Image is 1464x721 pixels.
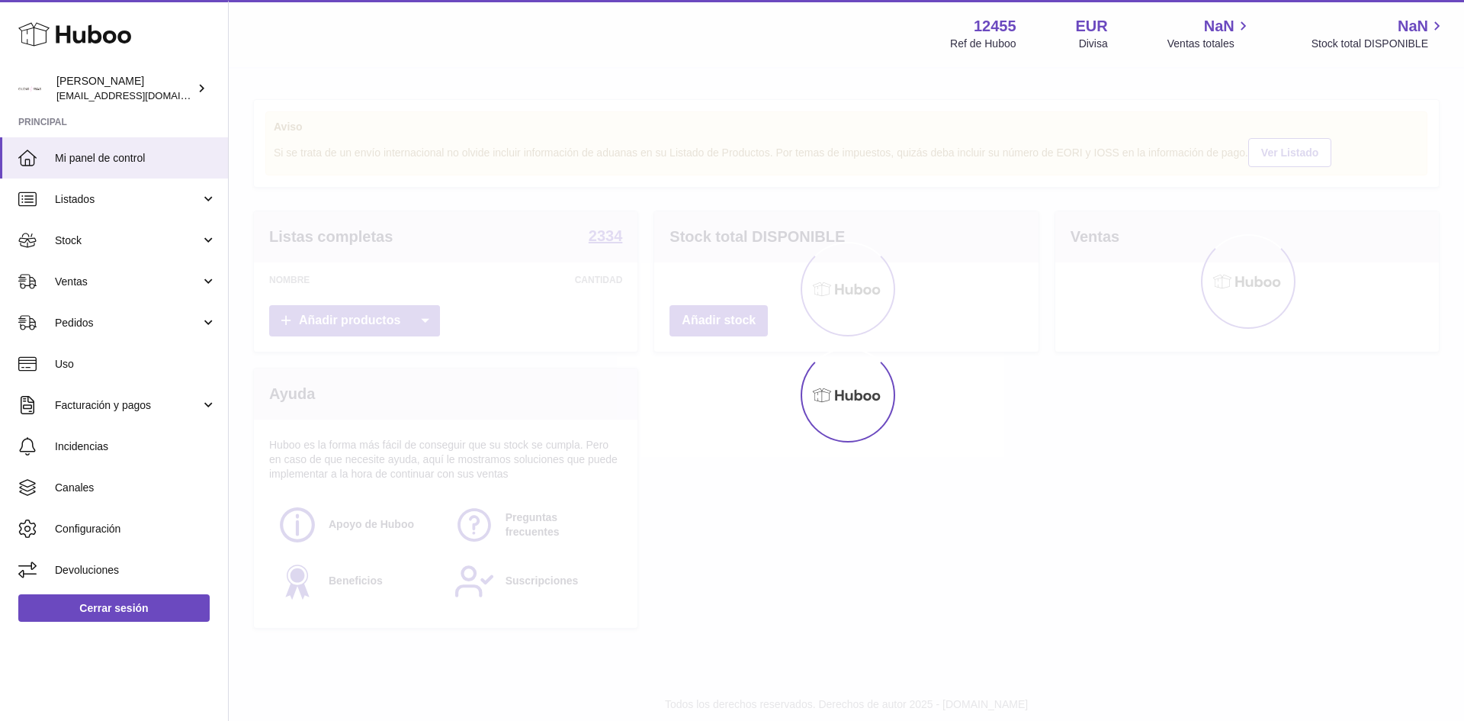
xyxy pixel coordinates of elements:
[55,233,201,248] span: Stock
[55,357,217,372] span: Uso
[56,89,224,101] span: [EMAIL_ADDRESS][DOMAIN_NAME]
[55,439,217,454] span: Incidencias
[55,563,217,578] span: Devoluciones
[55,522,217,536] span: Configuración
[18,594,210,622] a: Cerrar sesión
[1079,37,1108,51] div: Divisa
[18,77,41,100] img: pedidos@glowrias.com
[974,16,1016,37] strong: 12455
[950,37,1016,51] div: Ref de Huboo
[1204,16,1234,37] span: NaN
[1398,16,1428,37] span: NaN
[55,398,201,413] span: Facturación y pagos
[55,316,201,330] span: Pedidos
[1076,16,1108,37] strong: EUR
[55,275,201,289] span: Ventas
[1167,16,1252,51] a: NaN Ventas totales
[1167,37,1252,51] span: Ventas totales
[55,481,217,495] span: Canales
[1311,37,1446,51] span: Stock total DISPONIBLE
[56,74,194,103] div: [PERSON_NAME]
[55,151,217,166] span: Mi panel de control
[1311,16,1446,51] a: NaN Stock total DISPONIBLE
[55,192,201,207] span: Listados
